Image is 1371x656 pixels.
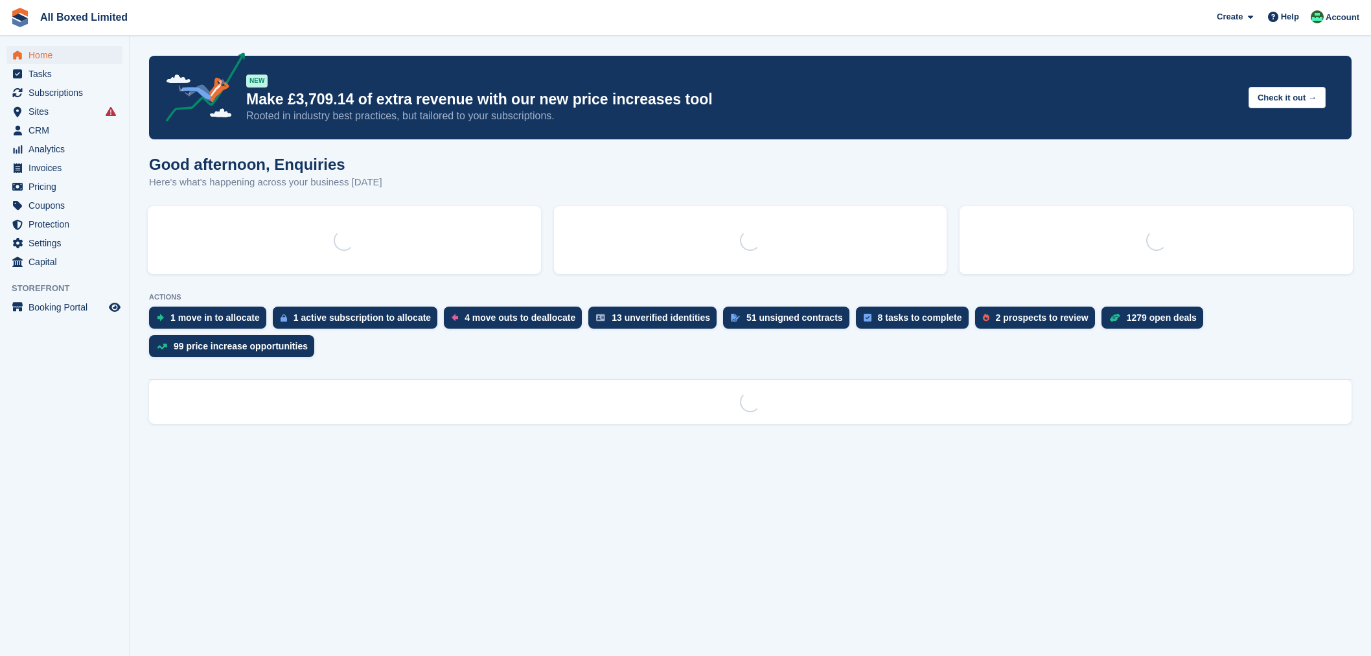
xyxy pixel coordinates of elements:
a: menu [6,65,122,83]
a: Preview store [107,299,122,315]
a: menu [6,102,122,121]
div: 51 unsigned contracts [746,312,843,323]
div: 13 unverified identities [612,312,710,323]
span: Create [1217,10,1243,23]
a: 4 move outs to deallocate [444,307,588,335]
a: menu [6,253,122,271]
span: Pricing [29,178,106,196]
a: 1279 open deals [1101,307,1210,335]
a: 2 prospects to review [975,307,1101,335]
span: Booking Portal [29,298,106,316]
span: Settings [29,234,106,252]
img: deal-1b604bf984904fb50ccaf53a9ad4b4a5d6e5aea283cecdc64d6e3604feb123c2.svg [1109,313,1120,322]
a: menu [6,298,122,316]
span: Home [29,46,106,64]
h1: Good afternoon, Enquiries [149,156,382,173]
span: Help [1281,10,1299,23]
a: menu [6,84,122,102]
img: price_increase_opportunities-93ffe204e8149a01c8c9dc8f82e8f89637d9d84a8eef4429ea346261dce0b2c0.svg [157,344,167,349]
a: 13 unverified identities [588,307,723,335]
span: CRM [29,121,106,139]
p: Make £3,709.14 of extra revenue with our new price increases tool [246,90,1238,109]
a: 8 tasks to complete [856,307,975,335]
a: menu [6,234,122,252]
div: 1279 open deals [1127,312,1197,323]
span: Sites [29,102,106,121]
button: Check it out → [1249,87,1326,108]
a: menu [6,178,122,196]
span: Capital [29,253,106,271]
div: 1 move in to allocate [170,312,260,323]
span: Coupons [29,196,106,215]
img: Enquiries [1311,10,1324,23]
div: 4 move outs to deallocate [465,312,575,323]
img: stora-icon-8386f47178a22dfd0bd8f6a31ec36ba5ce8667c1dd55bd0f319d3a0aa187defe.svg [10,8,30,27]
img: active_subscription_to_allocate_icon-d502201f5373d7db506a760aba3b589e785aa758c864c3986d89f69b8ff3... [281,314,287,322]
p: ACTIONS [149,293,1352,301]
div: NEW [246,75,268,88]
a: menu [6,140,122,158]
a: 1 move in to allocate [149,307,273,335]
img: move_ins_to_allocate_icon-fdf77a2bb77ea45bf5b3d319d69a93e2d87916cf1d5bf7949dd705db3b84f3ca.svg [157,314,164,322]
img: price-adjustments-announcement-icon-8257ccfd72463d97f412b2fc003d46551f7dbcb40ab6d574587a9cd5c0d94... [155,53,246,126]
img: verify_identity-adf6edd0f0f0b5bbfe63781bf79b02c33cf7c696d77639b501bdc392416b5a36.svg [596,314,605,322]
a: menu [6,215,122,233]
div: 99 price increase opportunities [174,341,308,351]
p: Rooted in industry best practices, but tailored to your subscriptions. [246,109,1238,123]
a: menu [6,121,122,139]
div: 2 prospects to review [996,312,1089,323]
a: 1 active subscription to allocate [273,307,444,335]
span: Invoices [29,159,106,177]
img: move_outs_to_deallocate_icon-f764333ba52eb49d3ac5e1228854f67142a1ed5810a6f6cc68b1a99e826820c5.svg [452,314,458,322]
a: 99 price increase opportunities [149,335,321,364]
span: Account [1326,11,1359,24]
span: Protection [29,215,106,233]
a: menu [6,46,122,64]
a: menu [6,196,122,215]
i: Smart entry sync failures have occurred [106,106,116,117]
img: prospect-51fa495bee0391a8d652442698ab0144808aea92771e9ea1ae160a38d050c398.svg [983,314,989,322]
img: contract_signature_icon-13c848040528278c33f63329250d36e43548de30e8caae1d1a13099fd9432cc5.svg [731,314,740,322]
span: Subscriptions [29,84,106,102]
div: 1 active subscription to allocate [294,312,431,323]
span: Analytics [29,140,106,158]
div: 8 tasks to complete [878,312,962,323]
img: task-75834270c22a3079a89374b754ae025e5fb1db73e45f91037f5363f120a921f8.svg [864,314,871,322]
a: 51 unsigned contracts [723,307,856,335]
a: All Boxed Limited [35,6,133,28]
p: Here's what's happening across your business [DATE] [149,175,382,190]
span: Tasks [29,65,106,83]
a: menu [6,159,122,177]
span: Storefront [12,282,129,295]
